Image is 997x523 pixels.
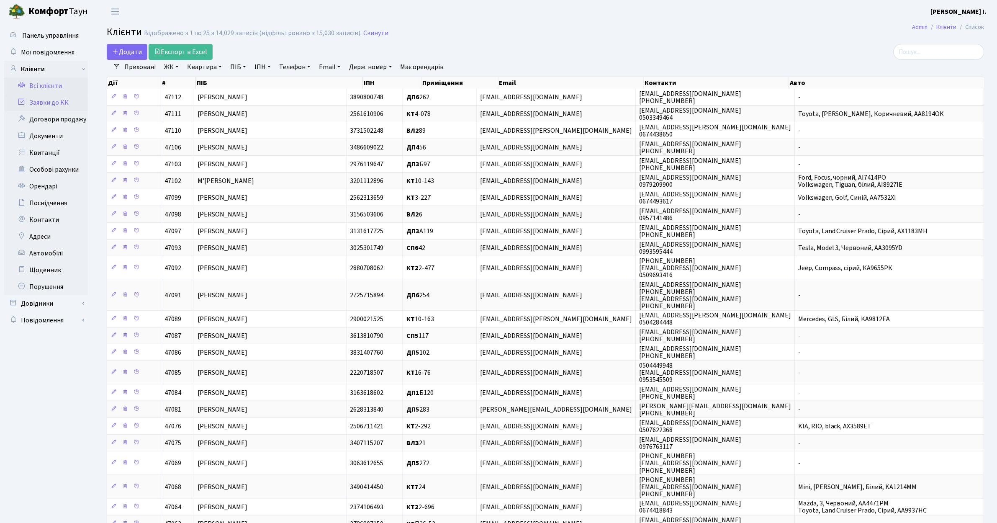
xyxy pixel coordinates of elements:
[480,193,582,202] span: [EMAIL_ADDRESS][DOMAIN_NAME]
[164,348,181,357] span: 47086
[639,280,741,311] span: [EMAIL_ADDRESS][DOMAIN_NAME] [PHONE_NUMBER] [EMAIL_ADDRESS][DOMAIN_NAME] [PHONE_NUMBER]
[107,25,142,39] span: Клієнти
[8,3,25,20] img: logo.png
[480,388,582,397] span: [EMAIL_ADDRESS][DOMAIN_NAME]
[480,422,582,431] span: [EMAIL_ADDRESS][DOMAIN_NAME]
[350,438,384,448] span: 3407115207
[164,368,181,377] span: 47085
[406,93,419,102] b: ДП6
[798,388,801,397] span: -
[406,291,429,300] span: 254
[164,143,181,152] span: 47106
[406,109,431,119] span: 4-078
[4,44,88,61] a: Мої повідомлення
[639,361,741,384] span: 0504449948 [EMAIL_ADDRESS][DOMAIN_NAME] 0953545509
[350,176,384,185] span: 3201112896
[105,5,126,18] button: Переключити навігацію
[798,227,928,236] span: Toyota, Land Cruiser Prado, Сірий, АХ1183MH
[198,388,247,397] span: [PERSON_NAME]
[198,331,247,340] span: [PERSON_NAME]
[639,475,741,499] span: [PHONE_NUMBER] [EMAIL_ADDRESS][DOMAIN_NAME] [PHONE_NUMBER]
[912,23,928,31] a: Admin
[406,263,434,273] span: 2-477
[350,459,384,468] span: 3063612655
[350,291,384,300] span: 2725715894
[931,7,987,17] a: [PERSON_NAME] І.
[639,451,741,475] span: [PHONE_NUMBER] [EMAIL_ADDRESS][DOMAIN_NAME] [PHONE_NUMBER]
[164,263,181,273] span: 47092
[4,211,88,228] a: Контакти
[107,44,147,60] a: Додати
[798,109,944,119] span: Toyota, [PERSON_NAME], Коричневий, AA8194OK
[4,128,88,144] a: Документи
[149,44,213,60] a: Експорт в Excel
[406,348,419,357] b: ДП5
[227,60,249,74] a: ПІБ
[144,29,362,37] div: Відображено з 1 по 25 з 14,029 записів (відфільтровано з 15,030 записів).
[639,206,741,223] span: [EMAIL_ADDRESS][DOMAIN_NAME] 0957141486
[406,388,434,397] span: Б120
[406,314,434,324] span: 10-163
[639,385,741,401] span: [EMAIL_ADDRESS][DOMAIN_NAME] [PHONE_NUMBER]
[931,7,987,16] b: [PERSON_NAME] І.
[4,178,88,195] a: Орендарі
[350,263,384,273] span: 2880708062
[421,77,498,89] th: Приміщення
[406,502,434,512] span: 2-696
[789,77,985,89] th: Авто
[406,405,429,414] span: 283
[350,388,384,397] span: 3163618602
[798,143,801,152] span: -
[161,77,196,89] th: #
[346,60,395,74] a: Держ. номер
[639,499,741,515] span: [EMAIL_ADDRESS][DOMAIN_NAME] 0674418843
[639,89,741,106] span: [EMAIL_ADDRESS][DOMAIN_NAME] [PHONE_NUMBER]
[406,126,426,135] span: 89
[164,93,181,102] span: 47112
[198,348,247,357] span: [PERSON_NAME]
[406,243,419,252] b: СП6
[480,405,632,414] span: [PERSON_NAME][EMAIL_ADDRESS][DOMAIN_NAME]
[406,482,419,492] b: КТ7
[406,176,434,185] span: 10-143
[798,422,872,431] span: KIA, RIO, black, AX3589ET
[4,262,88,278] a: Щоденник
[480,126,632,135] span: [EMAIL_ADDRESS][PERSON_NAME][DOMAIN_NAME]
[798,291,801,300] span: -
[406,348,429,357] span: 102
[406,291,419,300] b: ДП6
[350,243,384,252] span: 3025301749
[406,331,419,340] b: СП5
[406,438,419,448] b: ВЛ3
[350,331,384,340] span: 3613810790
[406,227,419,236] b: ДП3
[198,243,247,252] span: [PERSON_NAME]
[164,331,181,340] span: 47087
[639,344,741,361] span: [EMAIL_ADDRESS][DOMAIN_NAME] [PHONE_NUMBER]
[198,438,247,448] span: [PERSON_NAME]
[406,160,430,169] span: Б97
[198,368,247,377] span: [PERSON_NAME]
[480,210,582,219] span: [EMAIL_ADDRESS][DOMAIN_NAME]
[4,161,88,178] a: Особові рахунки
[639,123,791,139] span: [EMAIL_ADDRESS][PERSON_NAME][DOMAIN_NAME] 0674438650
[480,93,582,102] span: [EMAIL_ADDRESS][DOMAIN_NAME]
[198,459,247,468] span: [PERSON_NAME]
[164,227,181,236] span: 47097
[480,482,582,492] span: [EMAIL_ADDRESS][DOMAIN_NAME]
[406,243,425,252] span: 42
[406,331,429,340] span: 117
[198,93,247,102] span: [PERSON_NAME]
[480,331,582,340] span: [EMAIL_ADDRESS][DOMAIN_NAME]
[4,27,88,44] a: Панель управління
[4,245,88,262] a: Автомобілі
[639,256,741,280] span: [PHONE_NUMBER] [EMAIL_ADDRESS][DOMAIN_NAME] 0509693416
[164,160,181,169] span: 47103
[363,77,421,89] th: ІПН
[639,240,741,256] span: [EMAIL_ADDRESS][DOMAIN_NAME] 0993595444
[798,405,801,414] span: -
[639,106,741,122] span: [EMAIL_ADDRESS][DOMAIN_NAME] 0503349464
[644,77,789,89] th: Контакти
[164,176,181,185] span: 47102
[28,5,88,19] span: Таун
